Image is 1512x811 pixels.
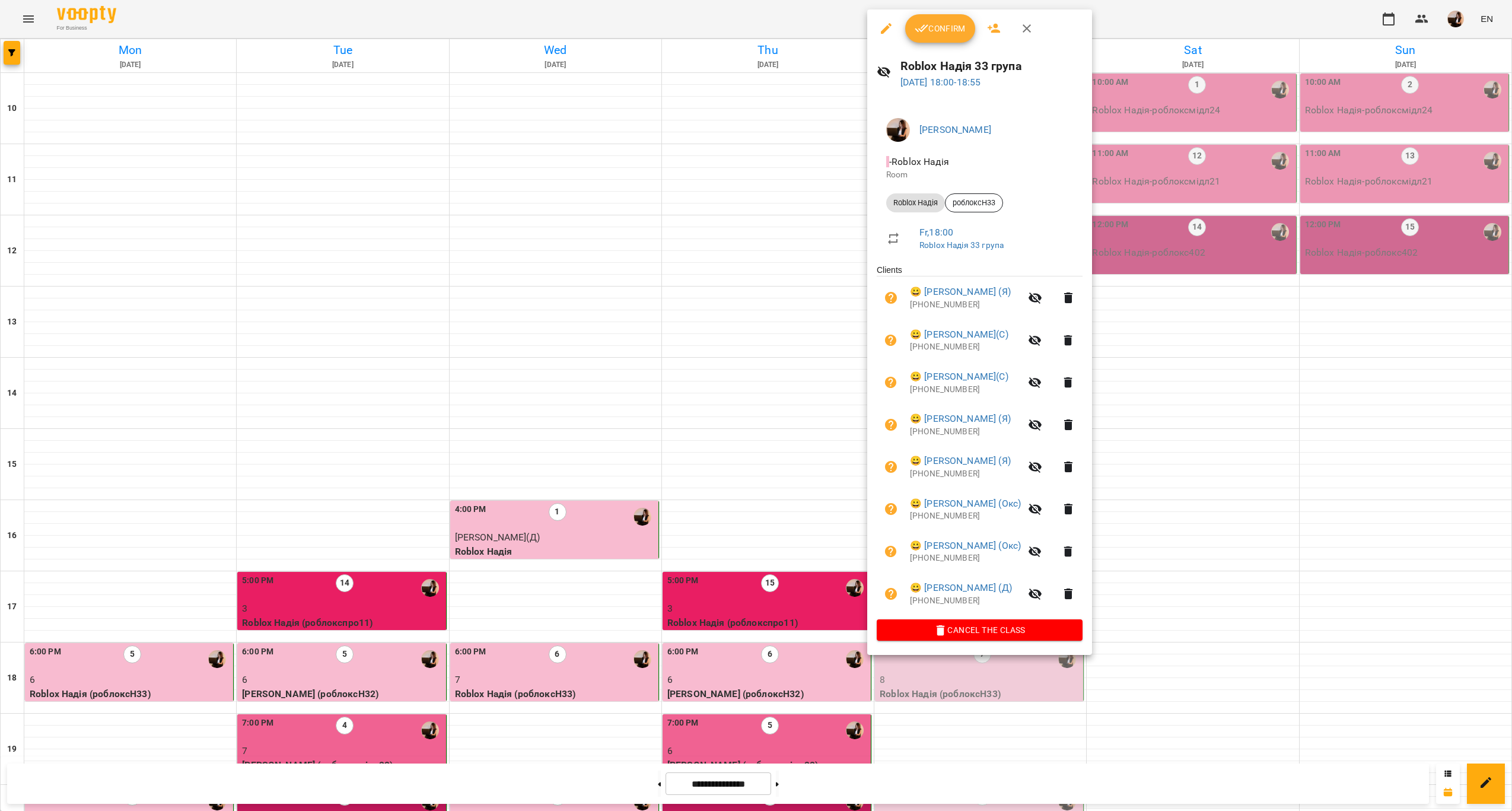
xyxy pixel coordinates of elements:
[910,370,1008,384] a: 😀 [PERSON_NAME](С)
[910,341,1021,353] p: [PHONE_NUMBER]
[905,14,975,43] button: Confirm
[910,581,1012,595] a: 😀 [PERSON_NAME] (Д)
[910,285,1011,299] a: 😀 [PERSON_NAME] (Я)
[900,77,981,88] a: [DATE] 18:00-18:55
[886,623,1073,637] span: Cancel the class
[915,21,966,36] span: Confirm
[910,299,1021,311] p: [PHONE_NUMBER]
[877,326,905,355] button: Unpaid. Bill the attendance?
[910,426,1021,438] p: [PHONE_NUMBER]
[946,198,1002,208] span: роблоксН33
[910,595,1021,607] p: [PHONE_NUMBER]
[877,538,905,566] button: Unpaid. Bill the attendance?
[900,57,1083,75] h6: Roblox Надія 33 група
[877,264,1083,619] ul: Clients
[919,227,953,238] a: Fr , 18:00
[886,198,945,208] span: Roblox Надія
[910,510,1021,522] p: [PHONE_NUMBER]
[910,327,1008,342] a: 😀 [PERSON_NAME](С)
[919,240,1004,250] a: Roblox Надія 33 група
[910,539,1021,553] a: 😀 [PERSON_NAME] (Окс)
[910,468,1021,480] p: [PHONE_NUMBER]
[877,580,905,608] button: Unpaid. Bill the attendance?
[886,156,951,167] span: - Roblox Надія
[919,124,991,135] a: [PERSON_NAME]
[910,454,1011,468] a: 😀 [PERSON_NAME] (Я)
[877,368,905,397] button: Unpaid. Bill the attendance?
[877,453,905,481] button: Unpaid. Bill the attendance?
[910,497,1021,511] a: 😀 [PERSON_NAME] (Окс)
[877,411,905,439] button: Unpaid. Bill the attendance?
[910,412,1011,426] a: 😀 [PERSON_NAME] (Я)
[910,552,1021,564] p: [PHONE_NUMBER]
[886,169,1073,181] p: Room
[877,495,905,523] button: Unpaid. Bill the attendance?
[910,384,1021,396] p: [PHONE_NUMBER]
[877,619,1083,641] button: Cancel the class
[886,118,910,142] img: f1c8304d7b699b11ef2dd1d838014dff.jpg
[945,193,1003,212] div: роблоксН33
